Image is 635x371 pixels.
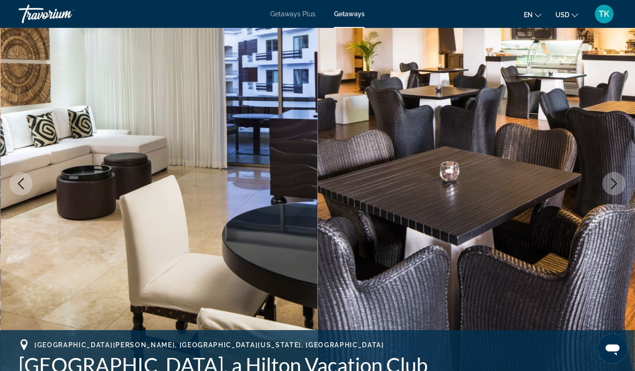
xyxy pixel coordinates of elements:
a: Getaways Plus [270,10,315,18]
span: [GEOGRAPHIC_DATA][PERSON_NAME], [GEOGRAPHIC_DATA][US_STATE], [GEOGRAPHIC_DATA] [34,341,384,349]
a: Travorium [19,2,112,26]
button: Change currency [555,8,578,21]
button: Previous image [9,172,33,195]
a: Getaways [334,10,365,18]
button: Change language [524,8,541,21]
button: Next image [602,172,626,195]
span: en [524,11,533,19]
button: User Menu [592,4,616,24]
iframe: Button to launch messaging window [598,334,628,364]
span: TK [599,9,610,19]
span: USD [555,11,569,19]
